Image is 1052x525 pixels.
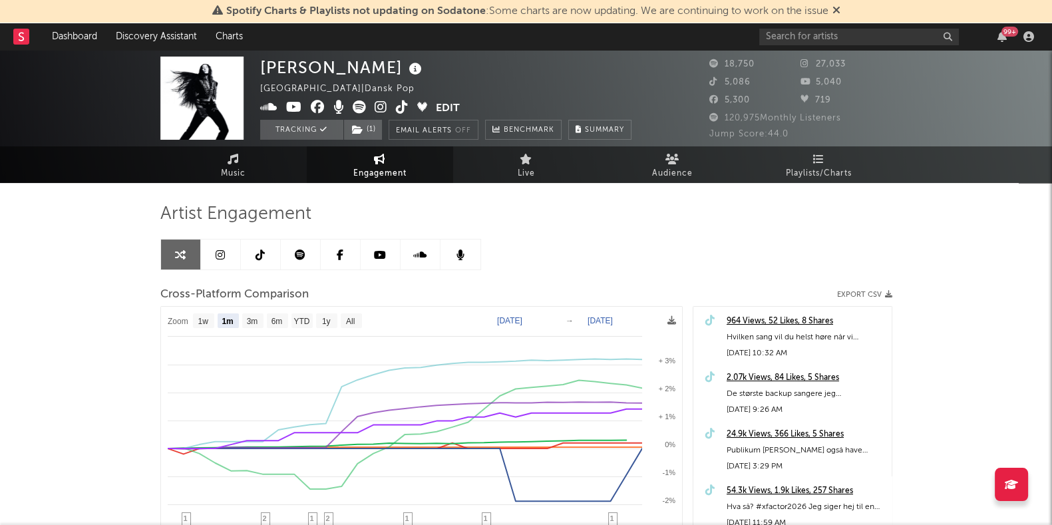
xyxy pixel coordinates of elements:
a: Benchmark [485,120,562,140]
text: 1w [198,317,208,326]
button: 99+ [997,31,1007,42]
span: 2 [326,514,330,522]
span: 1 [610,514,614,522]
text: + 2% [658,385,675,393]
text: → [566,316,574,325]
a: 2.07k Views, 84 Likes, 5 Shares [727,370,885,386]
span: Cross-Platform Comparison [160,287,309,303]
text: 0% [665,440,675,448]
text: 3m [246,317,258,326]
span: 120,975 Monthly Listeners [709,114,841,122]
button: (1) [344,120,382,140]
div: De største backup sangere jeg [PERSON_NAME]! Altid med på forreste række ☝️ @DrewCrew_SycaMothers... [727,386,885,402]
div: [GEOGRAPHIC_DATA] | Dansk Pop [260,81,430,97]
span: Artist Engagement [160,206,311,222]
span: 1 [310,514,314,522]
span: Audience [652,166,693,182]
a: 54.3k Views, 1.9k Likes, 257 Shares [727,483,885,499]
div: [DATE] 3:29 PM [727,458,885,474]
a: Dashboard [43,23,106,50]
text: 1y [321,317,330,326]
button: Export CSV [837,291,892,299]
div: 99 + [1001,27,1018,37]
text: [DATE] [497,316,522,325]
button: Edit [436,100,460,117]
div: Hvilken sang vil du helst høre når vi [PERSON_NAME] koncerter til [PERSON_NAME]? ☀️ [727,329,885,345]
text: + 1% [658,413,675,421]
a: Engagement [307,146,453,183]
span: Benchmark [504,122,554,138]
a: Discovery Assistant [106,23,206,50]
div: [DATE] 9:26 AM [727,402,885,418]
div: [DATE] 10:32 AM [727,345,885,361]
span: 1 [405,514,409,522]
text: + 3% [658,357,675,365]
span: 5,300 [709,96,750,104]
div: Publikum [PERSON_NAME] også have noget at lave 🤓 [727,442,885,458]
text: 1m [222,317,233,326]
button: Email AlertsOff [389,120,478,140]
button: Summary [568,120,631,140]
span: 18,750 [709,60,755,69]
span: 719 [800,96,831,104]
span: ( 1 ) [343,120,383,140]
a: Playlists/Charts [746,146,892,183]
text: -2% [662,496,675,504]
em: Off [455,127,471,134]
span: 1 [484,514,488,522]
span: Music [221,166,246,182]
text: YTD [293,317,309,326]
span: : Some charts are now updating. We are continuing to work on the issue [226,6,828,17]
span: Summary [585,126,624,134]
div: [PERSON_NAME] [260,57,425,79]
text: 6m [271,317,282,326]
span: Engagement [353,166,407,182]
a: Audience [600,146,746,183]
text: [DATE] [588,316,613,325]
a: Charts [206,23,252,50]
text: Zoom [168,317,188,326]
text: -1% [662,468,675,476]
span: Live [518,166,535,182]
span: 27,033 [800,60,846,69]
text: All [345,317,354,326]
span: Playlists/Charts [786,166,852,182]
span: 2 [263,514,267,522]
input: Search for artists [759,29,959,45]
a: Live [453,146,600,183]
span: Dismiss [832,6,840,17]
span: Spotify Charts & Playlists not updating on Sodatone [226,6,486,17]
a: 964 Views, 52 Likes, 8 Shares [727,313,885,329]
span: 5,040 [800,78,842,87]
a: Music [160,146,307,183]
button: Tracking [260,120,343,140]
span: 5,086 [709,78,751,87]
span: 1 [184,514,188,522]
a: 24.9k Views, 366 Likes, 5 Shares [727,427,885,442]
div: Hva så? #xfactor2026 Jeg siger hej til en dommerstol i x-factor og det bliver så spændende! Jeg [... [727,499,885,515]
span: Jump Score: 44.0 [709,130,789,138]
